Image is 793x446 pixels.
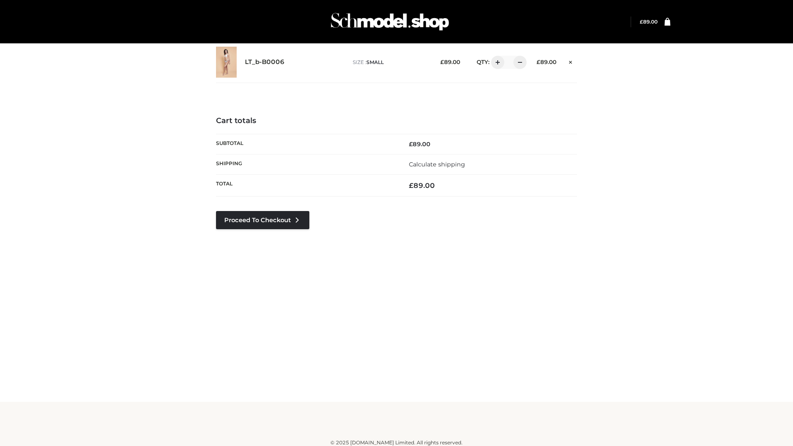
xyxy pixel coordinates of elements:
a: Proceed to Checkout [216,211,309,229]
span: £ [640,19,643,25]
a: Calculate shipping [409,161,465,168]
h4: Cart totals [216,116,577,126]
bdi: 89.00 [537,59,556,65]
bdi: 89.00 [440,59,460,65]
a: Remove this item [565,56,577,66]
div: QTY: [468,56,524,69]
bdi: 89.00 [409,140,430,148]
bdi: 89.00 [409,181,435,190]
img: Schmodel Admin 964 [328,5,452,38]
bdi: 89.00 [640,19,658,25]
span: SMALL [366,59,384,65]
th: Shipping [216,154,396,174]
a: LT_b-B0006 [245,58,285,66]
span: £ [409,140,413,148]
th: Total [216,175,396,197]
th: Subtotal [216,134,396,154]
span: £ [537,59,540,65]
a: £89.00 [640,19,658,25]
span: £ [409,181,413,190]
p: size : [353,59,427,66]
span: £ [440,59,444,65]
